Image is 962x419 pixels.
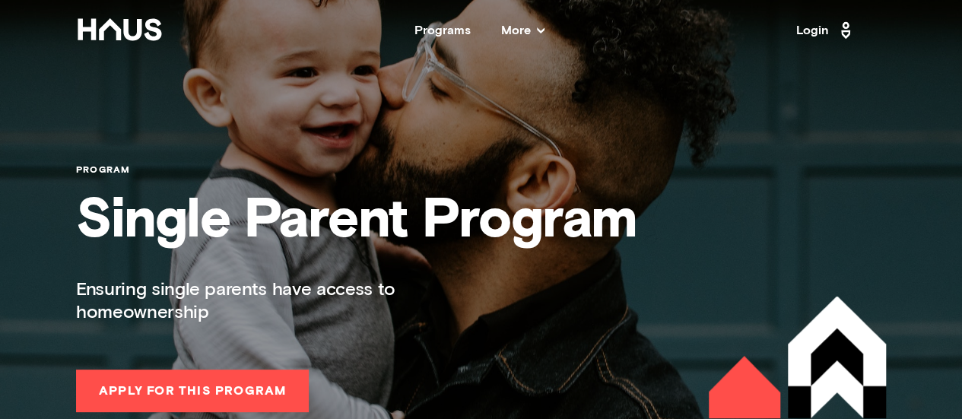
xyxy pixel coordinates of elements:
p: Ensuring single parents have access to homeownership [76,278,518,324]
a: Programs [414,24,471,37]
h1: Single Parent Program [76,192,886,252]
h3: program [76,164,886,176]
a: Login [796,18,856,43]
button: Apply for this Program [76,370,309,412]
span: More [501,24,544,37]
a: Apply for this Program [76,379,309,399]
